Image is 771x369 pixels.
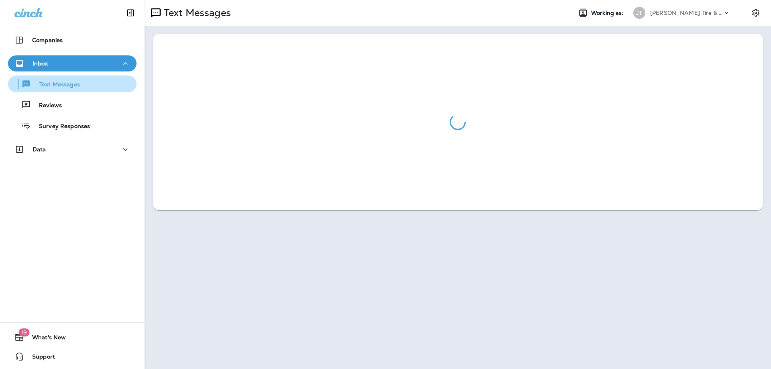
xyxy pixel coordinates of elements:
[8,349,137,365] button: Support
[8,32,137,48] button: Companies
[650,10,722,16] p: [PERSON_NAME] Tire & Auto
[8,329,137,345] button: 19What's New
[119,5,142,21] button: Collapse Sidebar
[31,102,62,110] p: Reviews
[18,328,29,336] span: 19
[161,7,231,19] p: Text Messages
[8,141,137,157] button: Data
[8,117,137,134] button: Survey Responses
[749,6,763,20] button: Settings
[31,81,80,89] p: Text Messages
[33,146,46,153] p: Data
[8,96,137,113] button: Reviews
[32,37,63,43] p: Companies
[8,55,137,71] button: Inbox
[591,10,625,16] span: Working as:
[24,353,55,363] span: Support
[31,123,90,130] p: Survey Responses
[633,7,645,19] div: JT
[33,60,48,67] p: Inbox
[24,334,66,344] span: What's New
[8,75,137,92] button: Text Messages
